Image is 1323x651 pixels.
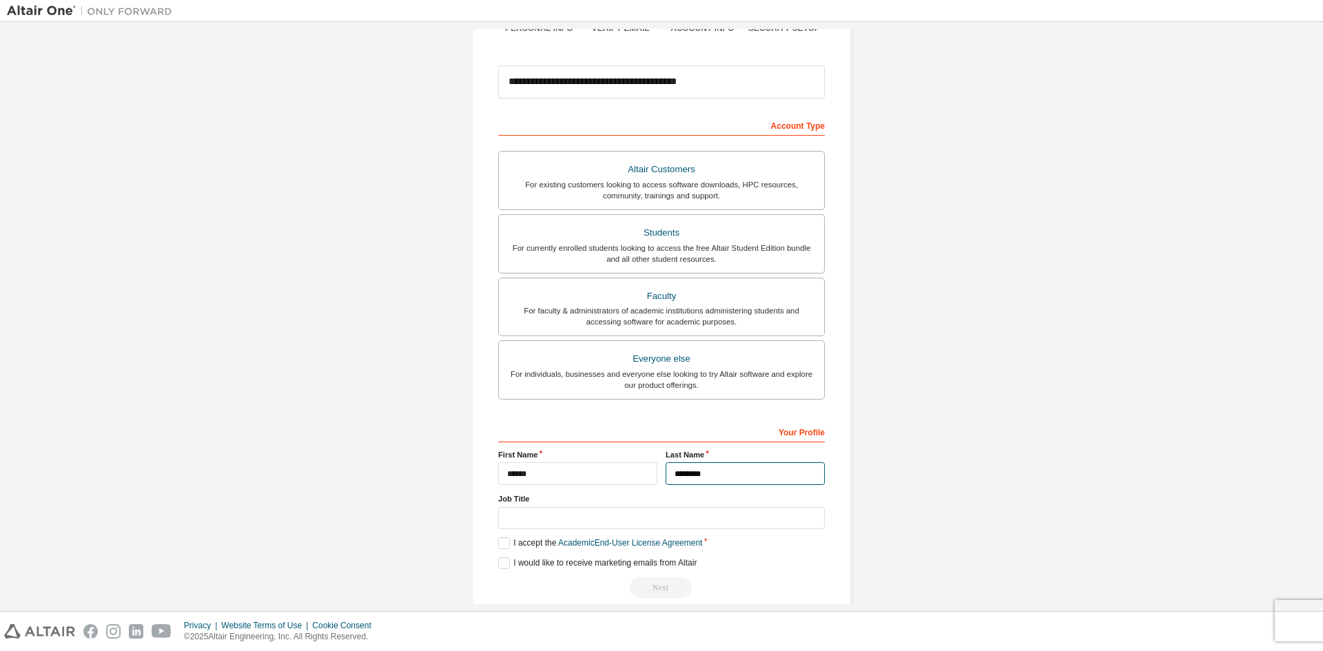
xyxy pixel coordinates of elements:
img: Altair One [7,4,179,18]
div: Cookie Consent [312,620,379,631]
img: linkedin.svg [129,624,143,639]
div: Privacy [184,620,221,631]
p: © 2025 Altair Engineering, Inc. All Rights Reserved. [184,631,380,643]
div: Read and acccept EULA to continue [498,577,825,598]
label: I accept the [498,537,702,549]
div: For faculty & administrators of academic institutions administering students and accessing softwa... [507,305,816,327]
label: Job Title [498,493,825,504]
label: I would like to receive marketing emails from Altair [498,557,697,569]
div: Faculty [507,287,816,306]
div: Altair Customers [507,160,816,179]
a: Academic End-User License Agreement [558,538,702,548]
img: youtube.svg [152,624,172,639]
div: For currently enrolled students looking to access the free Altair Student Edition bundle and all ... [507,242,816,265]
img: facebook.svg [83,624,98,639]
label: First Name [498,449,657,460]
img: instagram.svg [106,624,121,639]
label: Last Name [666,449,825,460]
div: For individuals, businesses and everyone else looking to try Altair software and explore our prod... [507,369,816,391]
div: For existing customers looking to access software downloads, HPC resources, community, trainings ... [507,179,816,201]
div: Everyone else [507,349,816,369]
div: Account Type [498,114,825,136]
img: altair_logo.svg [4,624,75,639]
div: Students [507,223,816,242]
div: Your Profile [498,420,825,442]
div: Website Terms of Use [221,620,312,631]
